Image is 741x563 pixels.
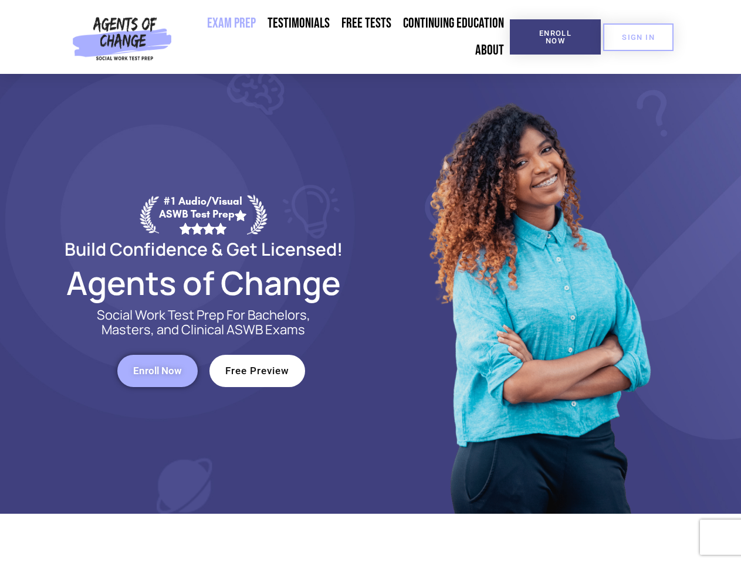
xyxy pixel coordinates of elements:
div: #1 Audio/Visual ASWB Test Prep [159,195,247,234]
p: Social Work Test Prep For Bachelors, Masters, and Clinical ASWB Exams [83,308,324,337]
span: SIGN IN [622,33,655,41]
a: Continuing Education [397,10,510,37]
nav: Menu [177,10,510,64]
a: Enroll Now [117,355,198,387]
h2: Agents of Change [36,269,371,296]
span: Enroll Now [529,29,582,45]
a: About [469,37,510,64]
span: Enroll Now [133,366,182,376]
a: Enroll Now [510,19,601,55]
a: Testimonials [262,10,336,37]
a: SIGN IN [603,23,674,51]
a: Exam Prep [201,10,262,37]
h2: Build Confidence & Get Licensed! [36,240,371,257]
a: Free Preview [209,355,305,387]
span: Free Preview [225,366,289,376]
a: Free Tests [336,10,397,37]
img: Website Image 1 (1) [421,74,655,514]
